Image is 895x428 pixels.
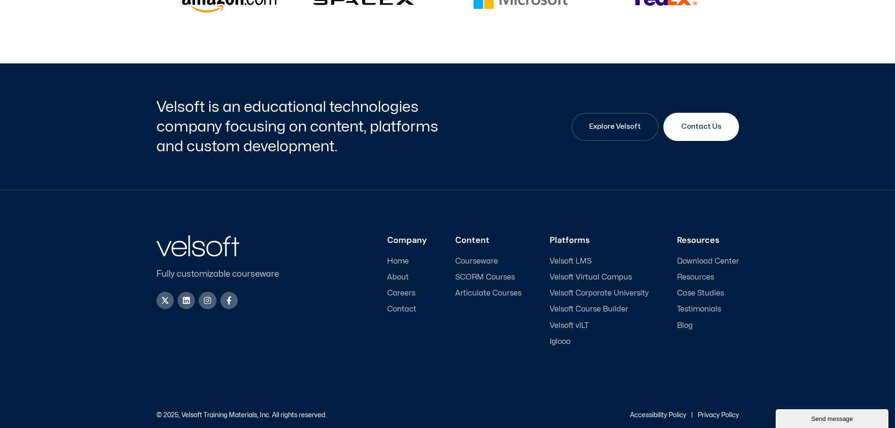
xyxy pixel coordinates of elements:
a: Velsoft Course Builder [550,305,649,314]
a: Blog [677,321,739,330]
h2: Velsoft is an educational technologies company focusing on content, platforms and custom developm... [156,97,445,156]
span: Velsoft Course Builder [550,305,628,314]
span: Iglooo [550,337,570,346]
p: Fully customizable courseware [156,268,295,280]
a: SCORM Courses [455,273,521,282]
a: Accessibility Policy [630,412,686,418]
a: Velsoft Corporate University [550,289,649,298]
span: Resources [677,273,714,282]
a: Courseware [455,257,521,266]
a: Download Center [677,257,739,266]
a: Privacy Policy [698,412,739,418]
a: Velsoft Virtual Campus [550,273,649,282]
p: © 2025, Velsoft Training Materials, Inc. All rights reserved. [156,412,327,419]
span: Velsoft LMS [550,257,591,266]
p: | [691,412,693,419]
a: Contact [387,305,427,314]
span: Home [387,257,409,266]
a: Careers [387,289,427,298]
a: Articulate Courses [455,289,521,298]
span: Testimonials [677,305,721,314]
a: Testimonials [677,305,739,314]
a: Home [387,257,427,266]
a: Explore Velsoft [571,113,659,141]
a: Contact Us [663,113,739,141]
span: SCORM Courses [455,273,515,282]
span: Velsoft Virtual Campus [550,273,632,282]
span: Contact Us [681,121,721,132]
span: About [387,273,409,282]
a: Case Studies [677,289,739,298]
span: Courseware [455,257,498,266]
a: Velsoft LMS [550,257,649,266]
a: Velsoft vILT [550,321,649,330]
span: Contact [387,305,416,314]
a: Iglooo [550,337,649,346]
a: About [387,273,427,282]
h3: Platforms [550,235,649,246]
span: Velsoft vILT [550,321,589,330]
h3: Resources [677,235,739,246]
span: Blog [677,321,693,330]
h3: Company [387,235,427,246]
span: Careers [387,289,415,298]
h3: Content [455,235,521,246]
span: Explore Velsoft [589,121,641,132]
span: Case Studies [677,289,724,298]
iframe: chat widget [776,407,890,428]
a: Resources [677,273,739,282]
